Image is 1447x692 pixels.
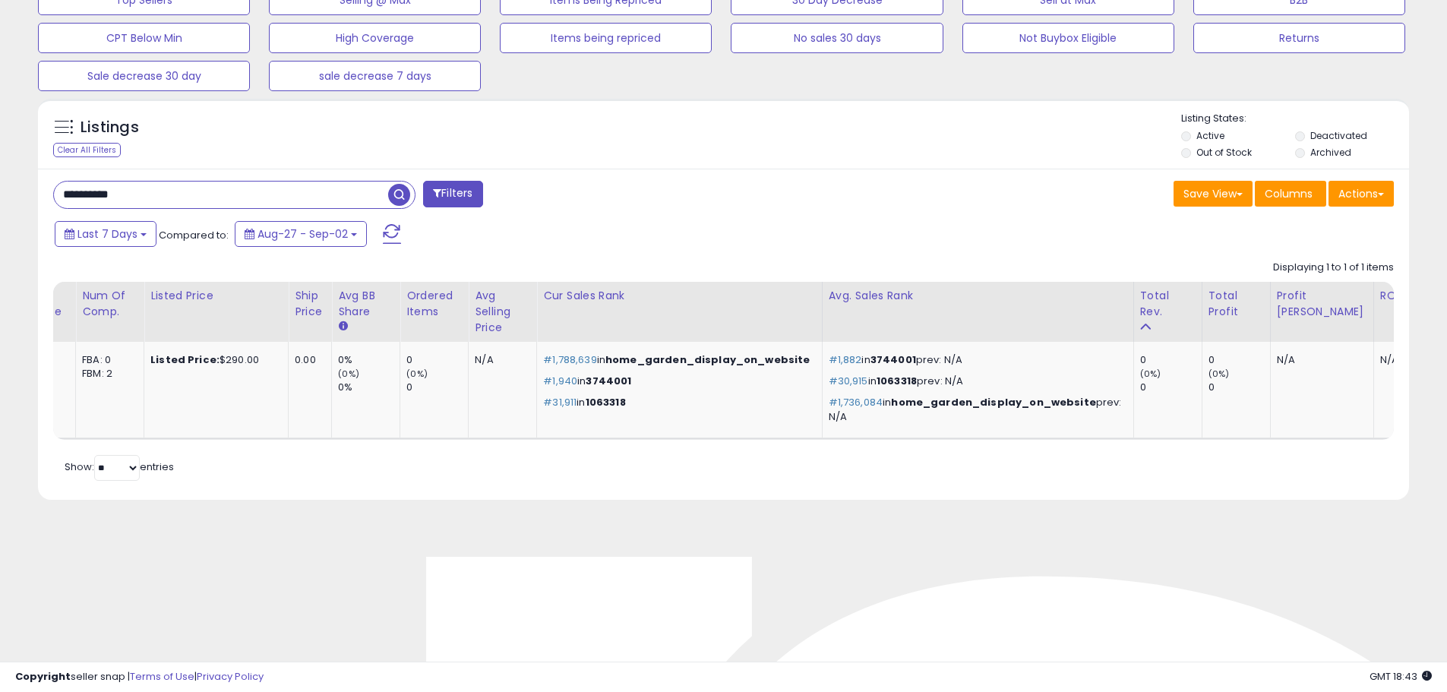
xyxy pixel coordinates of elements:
small: Avg BB Share. [338,320,347,333]
div: Displaying 1 to 1 of 1 items [1273,261,1394,275]
div: Num of Comp. [82,288,137,320]
button: Items being repriced [500,23,712,53]
div: 0 [1140,353,1202,367]
span: 3744001 [870,352,916,367]
button: Filters [423,181,482,207]
span: Show: entries [65,460,174,474]
span: Compared to: [159,228,229,242]
p: in prev: N/A [829,353,1122,367]
p: in [543,374,810,388]
div: Total Rev. [1140,288,1196,320]
span: home_garden_display_on_website [891,395,1096,409]
p: in [543,396,810,409]
button: Returns [1193,23,1405,53]
label: Active [1196,129,1224,142]
div: Avg BB Share [338,288,393,320]
div: 0 [1208,381,1270,394]
label: Out of Stock [1196,146,1252,159]
button: High Coverage [269,23,481,53]
button: Last 7 Days [55,221,156,247]
div: Cur Sales Rank [543,288,815,304]
div: Listed Price [150,288,282,304]
small: (0%) [1208,368,1230,380]
p: in prev: N/A [829,374,1122,388]
b: Listed Price: [150,352,220,367]
button: Aug-27 - Sep-02 [235,221,367,247]
div: 0% [338,353,400,367]
div: ROI [1380,288,1436,304]
button: No sales 30 days [731,23,943,53]
div: 0% [338,381,400,394]
span: Columns [1265,186,1313,201]
span: #1,736,084 [829,395,883,409]
div: Clear All Filters [53,143,121,157]
button: Save View [1174,181,1253,207]
span: Last 7 Days [77,226,137,242]
button: CPT Below Min [38,23,250,53]
span: #1,788,639 [543,352,597,367]
span: Aug-27 - Sep-02 [257,226,348,242]
button: Actions [1329,181,1394,207]
div: FBM: 2 [82,367,132,381]
div: Avg. Sales Rank [829,288,1127,304]
label: Deactivated [1310,129,1367,142]
div: Ordered Items [406,288,462,320]
div: FBA: 0 [82,353,132,367]
p: in [543,353,810,367]
div: Ship Price [295,288,325,320]
div: Total Profit [1208,288,1264,320]
div: 0 [1140,381,1202,394]
div: Profit [PERSON_NAME] [1277,288,1367,320]
div: N/A [1277,353,1362,367]
div: N/A [475,353,525,367]
div: $290.00 [150,353,276,367]
span: #1,940 [543,374,577,388]
div: 0 [406,353,468,367]
p: in prev: N/A [829,396,1122,423]
button: Sale decrease 30 day [38,61,250,91]
div: 0.00 [295,353,320,367]
small: (0%) [338,368,359,380]
span: #30,915 [829,374,868,388]
button: sale decrease 7 days [269,61,481,91]
h5: Listings [81,117,139,138]
span: 1063318 [877,374,917,388]
div: Avg Selling Price [475,288,530,336]
small: (0%) [406,368,428,380]
div: N/A [1380,353,1430,367]
span: #1,882 [829,352,862,367]
small: (0%) [1140,368,1161,380]
span: 3744001 [586,374,631,388]
button: Not Buybox Eligible [962,23,1174,53]
span: home_garden_display_on_website [605,352,810,367]
p: Listing States: [1181,112,1409,126]
div: 0 [406,381,468,394]
span: 1063318 [586,395,626,409]
div: 0 [1208,353,1270,367]
span: #31,911 [543,395,577,409]
button: Columns [1255,181,1326,207]
label: Archived [1310,146,1351,159]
